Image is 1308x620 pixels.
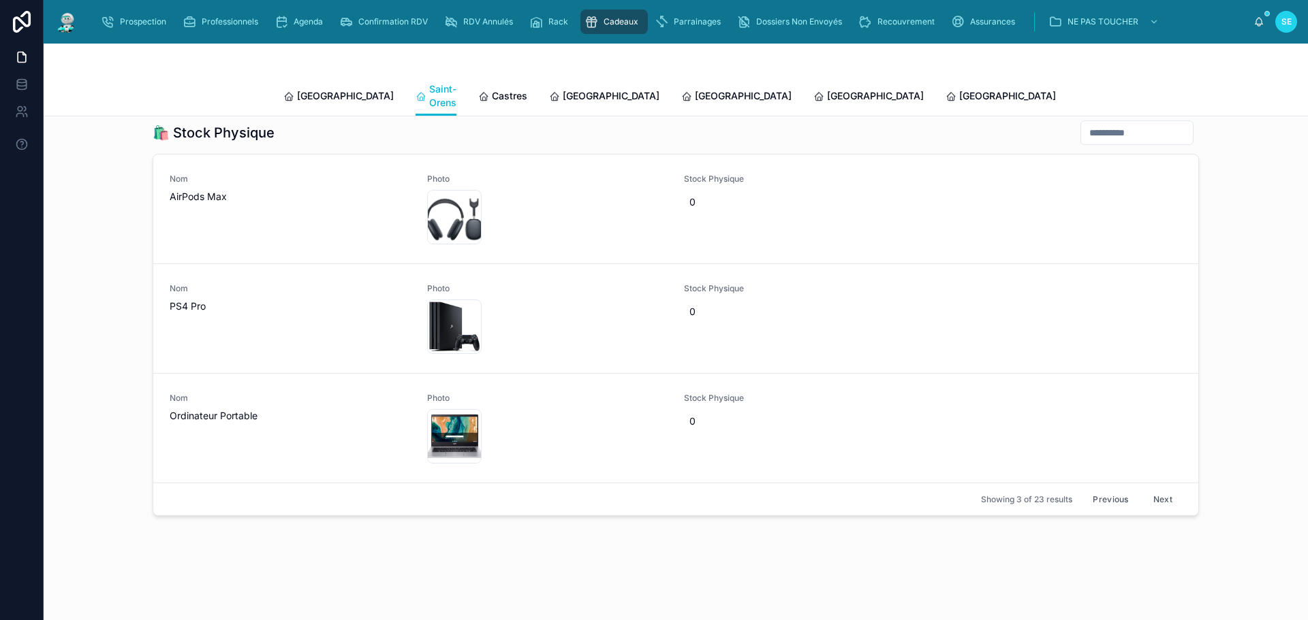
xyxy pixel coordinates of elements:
h1: 🛍️ Stock Physique [153,123,275,142]
span: [GEOGRAPHIC_DATA] [827,89,924,103]
span: Nom [170,174,411,184]
button: Previous [1083,489,1138,510]
a: [GEOGRAPHIC_DATA] [549,84,659,111]
a: Castres [478,84,527,111]
span: Recouvrement [877,16,935,27]
a: Cadeaux [580,10,648,34]
span: [GEOGRAPHIC_DATA] [297,89,394,103]
span: Castres [492,89,527,103]
a: [GEOGRAPHIC_DATA] [283,84,394,111]
span: 0 [689,305,920,319]
span: [GEOGRAPHIC_DATA] [563,89,659,103]
a: [GEOGRAPHIC_DATA] [681,84,792,111]
span: Nom [170,283,411,294]
span: Saint-Orens [429,82,456,110]
span: Professionnels [202,16,258,27]
a: Dossiers Non Envoyés [733,10,852,34]
span: Assurances [970,16,1015,27]
span: Photo [427,393,668,404]
span: [GEOGRAPHIC_DATA] [695,89,792,103]
span: Stock Physique [684,393,925,404]
span: Stock Physique [684,174,925,184]
span: Nom [170,393,411,404]
img: App logo [54,11,79,33]
a: Prospection [97,10,176,34]
a: Recouvrement [854,10,944,34]
span: Dossiers Non Envoyés [756,16,842,27]
a: RDV Annulés [440,10,523,34]
a: Assurances [947,10,1025,34]
a: [GEOGRAPHIC_DATA] [813,84,924,111]
a: Saint-Orens [416,77,456,116]
span: 0 [689,195,920,209]
span: NE PAS TOUCHER [1068,16,1138,27]
span: Photo [427,283,668,294]
span: Parrainages [674,16,721,27]
span: Agenda [294,16,323,27]
span: [GEOGRAPHIC_DATA] [959,89,1056,103]
a: Confirmation RDV [335,10,437,34]
span: SE [1281,16,1292,27]
span: Prospection [120,16,166,27]
a: Professionnels [178,10,268,34]
span: Cadeaux [604,16,638,27]
div: scrollable content [90,7,1253,37]
button: Next [1144,489,1182,510]
span: 0 [689,414,920,428]
a: Parrainages [651,10,730,34]
span: AirPods Max [170,190,411,203]
span: Showing 3 of 23 results [981,494,1072,505]
span: Stock Physique [684,283,925,294]
a: Agenda [270,10,332,34]
span: Photo [427,174,668,184]
span: RDV Annulés [463,16,513,27]
a: Rack [525,10,578,34]
span: Ordinateur Portable [170,409,411,423]
span: Rack [548,16,568,27]
span: PS4 Pro [170,299,411,313]
a: [GEOGRAPHIC_DATA] [946,84,1056,111]
a: NE PAS TOUCHER [1044,10,1166,34]
span: Confirmation RDV [358,16,428,27]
